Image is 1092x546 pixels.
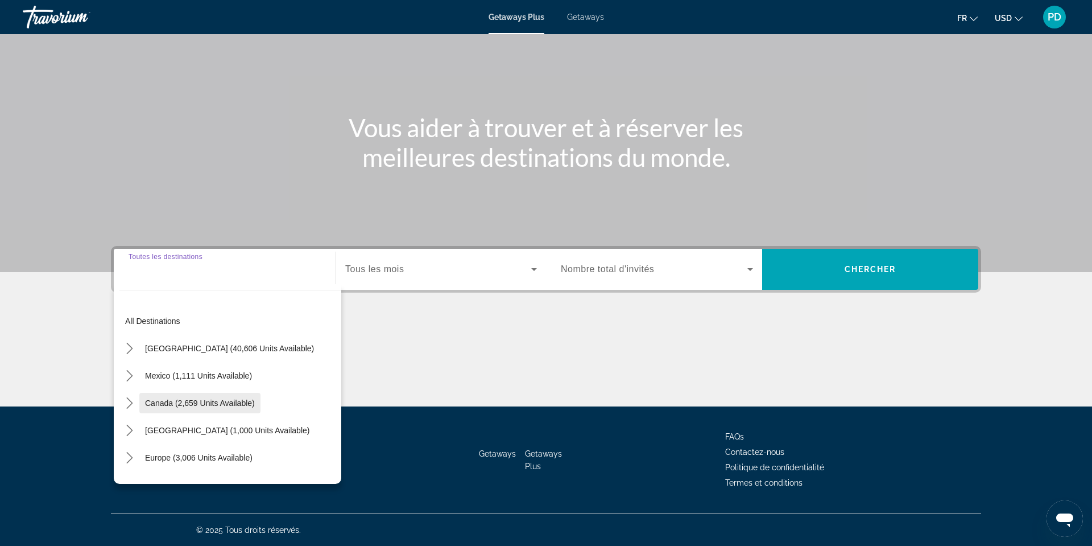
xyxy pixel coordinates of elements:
span: Toutes les destinations [129,253,202,260]
a: Getaways Plus [525,449,562,471]
a: FAQs [725,432,744,441]
div: Search widget [114,249,978,290]
span: Nombre total d'invités [561,264,654,274]
span: Tous les mois [345,264,404,274]
button: Toggle Canada (2,659 units available) submenu [119,393,139,413]
a: Termes et conditions [725,478,803,487]
iframe: Bouton de lancement de la fenêtre de messagerie [1046,500,1083,537]
button: Toggle Mexico (1,111 units available) submenu [119,366,139,386]
button: Toggle United States (40,606 units available) submenu [119,339,139,359]
button: Select destination: All destinations [119,311,341,331]
h1: Vous aider à trouver et à réserver les meilleures destinations du monde. [333,113,759,172]
a: Politique de confidentialité [725,463,824,472]
a: Getaways Plus [489,13,544,22]
div: Destination options [114,284,341,484]
button: Select destination: Caribbean & Atlantic Islands (1,000 units available) [139,420,315,441]
button: Change currency [995,10,1023,26]
span: All destinations [125,317,180,326]
button: Select destination: Europe (3,006 units available) [139,448,258,468]
button: Change language [957,10,978,26]
button: Select destination: United States (40,606 units available) [139,338,320,359]
span: [GEOGRAPHIC_DATA] (40,606 units available) [145,344,314,353]
button: Select destination: Canada (2,659 units available) [139,393,260,413]
button: Select destination: Australia (236 units available) [139,475,257,495]
button: Toggle Caribbean & Atlantic Islands (1,000 units available) submenu [119,421,139,441]
span: Chercher [845,265,896,274]
span: fr [957,14,967,23]
span: [GEOGRAPHIC_DATA] (1,000 units available) [145,426,309,435]
span: © 2025 Tous droits réservés. [196,526,301,535]
a: Contactez-nous [725,448,784,457]
a: Getaways [567,13,604,22]
span: PD [1048,11,1061,23]
button: Toggle Australia (236 units available) submenu [119,475,139,495]
input: Select destination [129,263,321,277]
button: Search [762,249,978,290]
a: Travorium [23,2,136,32]
button: User Menu [1040,5,1069,29]
span: Mexico (1,111 units available) [145,371,252,380]
button: Toggle Europe (3,006 units available) submenu [119,448,139,468]
a: Getaways [479,449,516,458]
span: USD [995,14,1012,23]
span: Canada (2,659 units available) [145,399,255,408]
button: Select destination: Mexico (1,111 units available) [139,366,258,386]
span: Europe (3,006 units available) [145,453,253,462]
